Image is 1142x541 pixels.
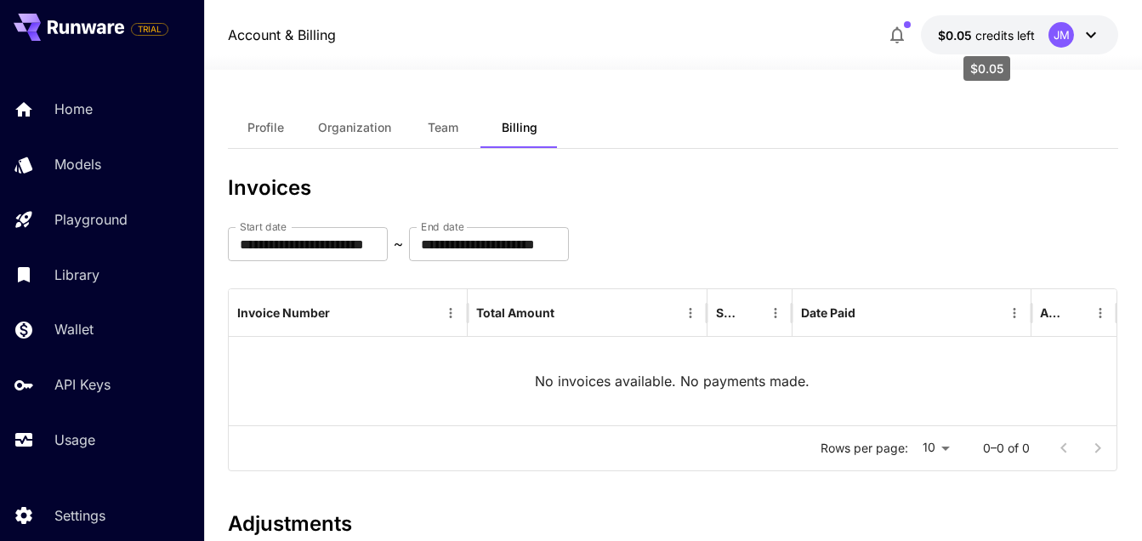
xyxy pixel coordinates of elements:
[132,23,168,36] span: TRIAL
[228,25,336,45] a: Account & Billing
[476,305,554,320] div: Total Amount
[857,301,881,325] button: Sort
[740,301,764,325] button: Sort
[921,15,1118,54] button: $0.05JM
[975,28,1035,43] span: credits left
[1048,22,1074,48] div: JM
[394,234,403,254] p: ~
[963,56,1010,81] div: $0.05
[228,512,1119,536] h3: Adjustments
[938,28,975,43] span: $0.05
[801,305,855,320] div: Date Paid
[318,120,391,135] span: Organization
[54,99,93,119] p: Home
[332,301,355,325] button: Sort
[556,301,580,325] button: Sort
[54,430,95,450] p: Usage
[439,301,463,325] button: Menu
[54,154,101,174] p: Models
[54,209,128,230] p: Playground
[131,19,168,39] span: Add your payment card to enable full platform functionality.
[228,25,336,45] nav: breadcrumb
[764,301,787,325] button: Menu
[247,120,284,135] span: Profile
[54,265,99,285] p: Library
[237,305,330,320] div: Invoice Number
[1065,301,1088,325] button: Sort
[428,120,458,135] span: Team
[1040,305,1063,320] div: Action
[421,219,463,234] label: End date
[240,219,287,234] label: Start date
[679,301,702,325] button: Menu
[938,26,1035,44] div: $0.05
[716,305,738,320] div: Status
[54,319,94,339] p: Wallet
[228,176,1119,200] h3: Invoices
[1088,301,1112,325] button: Menu
[535,371,810,391] p: No invoices available. No payments made.
[54,374,111,395] p: API Keys
[983,440,1030,457] p: 0–0 of 0
[915,436,956,460] div: 10
[1003,301,1026,325] button: Menu
[54,505,105,526] p: Settings
[502,120,537,135] span: Billing
[821,440,908,457] p: Rows per page:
